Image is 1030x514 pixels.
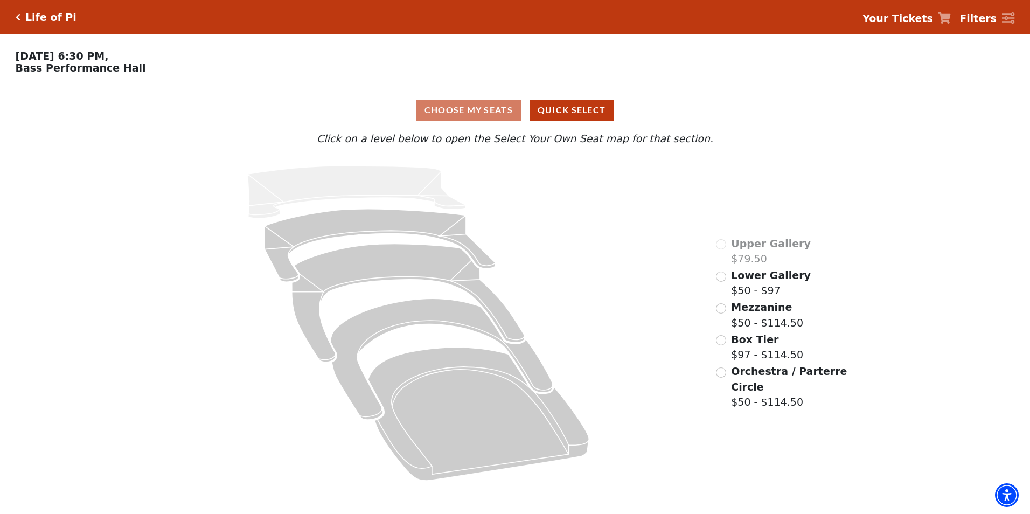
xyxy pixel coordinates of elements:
[995,483,1019,507] div: Accessibility Menu
[862,12,933,24] strong: Your Tickets
[136,131,894,147] p: Click on a level below to open the Select Your Own Seat map for that section.
[25,11,76,24] h5: Life of Pi
[862,11,951,26] a: Your Tickets
[16,13,20,21] a: Click here to go back to filters
[959,12,997,24] strong: Filters
[731,238,811,249] span: Upper Gallery
[265,209,495,282] path: Lower Gallery - Seats Available: 115
[530,100,614,121] button: Quick Select
[731,301,792,313] span: Mezzanine
[731,364,848,410] label: $50 - $114.50
[731,268,811,298] label: $50 - $97
[731,269,811,281] span: Lower Gallery
[731,236,811,267] label: $79.50
[731,365,847,393] span: Orchestra / Parterre Circle
[731,300,803,330] label: $50 - $114.50
[716,303,726,314] input: Mezzanine$50 - $114.50
[731,334,778,345] span: Box Tier
[368,348,589,481] path: Orchestra / Parterre Circle - Seats Available: 13
[716,367,726,378] input: Orchestra / Parterre Circle$50 - $114.50
[959,11,1014,26] a: Filters
[731,332,803,363] label: $97 - $114.50
[248,166,466,218] path: Upper Gallery - Seats Available: 0
[716,272,726,282] input: Lower Gallery$50 - $97
[716,335,726,345] input: Box Tier$97 - $114.50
